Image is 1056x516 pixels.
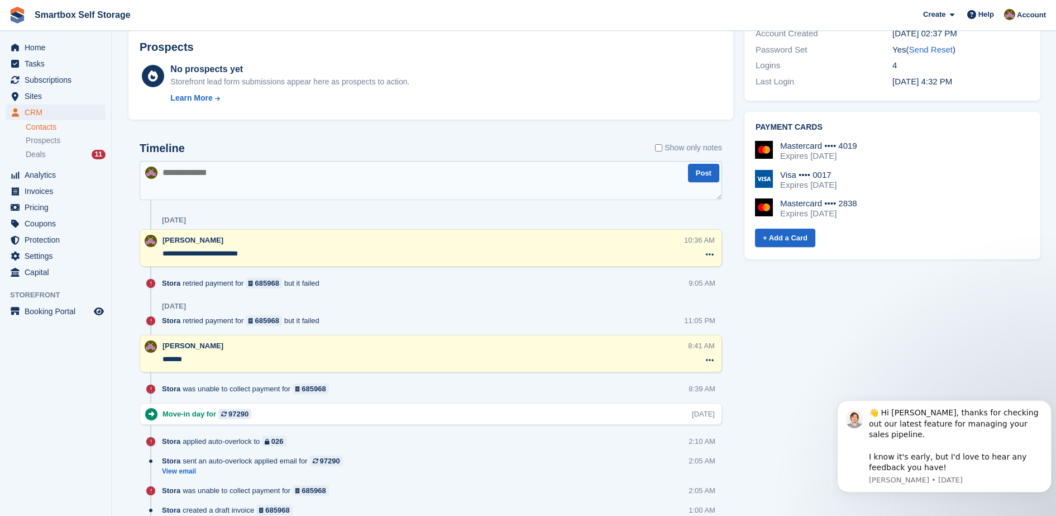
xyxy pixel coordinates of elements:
[688,164,719,182] button: Post
[25,72,92,88] span: Subscriptions
[30,6,135,24] a: Smartbox Self Storage
[228,409,249,419] div: 97290
[689,278,715,288] div: 9:05 AM
[655,142,662,154] input: Show only notes
[320,456,340,466] div: 97290
[162,436,180,447] span: Stora
[684,315,715,326] div: 11:05 PM
[780,141,857,151] div: Mastercard •••• 4019
[923,9,945,20] span: Create
[780,170,837,180] div: Visa •••• 0017
[25,88,92,104] span: Sites
[6,264,106,280] a: menu
[6,200,106,215] a: menu
[780,198,857,209] div: Mastercard •••• 2838
[302,485,326,496] div: 685968
[271,436,284,447] div: 026
[780,180,837,190] div: Expires [DATE]
[892,77,952,86] time: 2024-06-13 15:32:52 UTC
[26,149,106,160] a: Deals 11
[755,170,773,188] img: Visa Logo
[978,9,994,20] span: Help
[25,232,92,248] span: Protection
[162,505,298,515] div: created a draft invoice
[892,59,1029,72] div: 4
[310,456,343,466] a: 97290
[162,278,180,288] span: Stora
[92,305,106,318] a: Preview store
[1004,9,1015,20] img: Kayleigh Devlin
[756,59,892,72] div: Logins
[293,485,329,496] a: 685968
[262,436,286,447] a: 026
[25,216,92,231] span: Coupons
[145,235,157,247] img: Kayleigh Devlin
[162,436,292,447] div: applied auto-overlock to
[162,216,186,225] div: [DATE]
[246,315,282,326] a: 685968
[255,315,279,326] div: 685968
[218,409,251,419] a: 97290
[906,45,955,54] span: ( )
[255,278,279,288] div: 685968
[162,278,325,288] div: retried payment for but it failed
[6,40,106,55] a: menu
[293,384,329,394] a: 685968
[6,248,106,264] a: menu
[162,315,180,326] span: Stora
[756,75,892,88] div: Last Login
[163,342,223,350] span: [PERSON_NAME]
[756,123,1029,132] h2: Payment cards
[6,304,106,319] a: menu
[689,485,715,496] div: 2:05 AM
[25,304,92,319] span: Booking Portal
[755,141,773,159] img: Mastercard Logo
[755,198,773,216] img: Mastercard Logo
[162,384,335,394] div: was unable to collect payment for
[162,467,348,476] a: View email
[265,505,289,515] div: 685968
[170,92,409,104] a: Learn More
[892,27,1029,40] div: [DATE] 02:37 PM
[140,41,194,54] h2: Prospects
[170,76,409,88] div: Storefront lead form submissions appear here as prospects to action.
[26,122,106,132] a: Contacts
[170,63,409,76] div: No prospects yet
[26,135,106,146] a: Prospects
[162,456,348,466] div: sent an auto-overlock applied email for
[9,7,26,23] img: stora-icon-8386f47178a22dfd0bd8f6a31ec36ba5ce8667c1dd55bd0f319d3a0aa187defe.svg
[10,290,111,301] span: Storefront
[6,56,106,72] a: menu
[692,409,715,419] div: [DATE]
[256,505,293,515] a: 685968
[688,340,715,351] div: 8:41 AM
[780,151,857,161] div: Expires [DATE]
[755,229,815,247] a: + Add a Card
[162,315,325,326] div: retried payment for but it failed
[145,340,157,353] img: Kayleigh Devlin
[25,105,92,120] span: CRM
[163,236,223,244] span: [PERSON_NAME]
[6,167,106,183] a: menu
[162,302,186,311] div: [DATE]
[302,384,326,394] div: 685968
[689,456,715,466] div: 2:05 AM
[6,72,106,88] a: menu
[162,485,180,496] span: Stora
[892,44,1029,56] div: Yes
[25,248,92,264] span: Settings
[26,135,60,146] span: Prospects
[25,264,92,280] span: Capital
[756,27,892,40] div: Account Created
[170,92,212,104] div: Learn More
[162,505,180,515] span: Stora
[689,384,715,394] div: 8:39 AM
[6,105,106,120] a: menu
[92,150,106,159] div: 11
[25,56,92,72] span: Tasks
